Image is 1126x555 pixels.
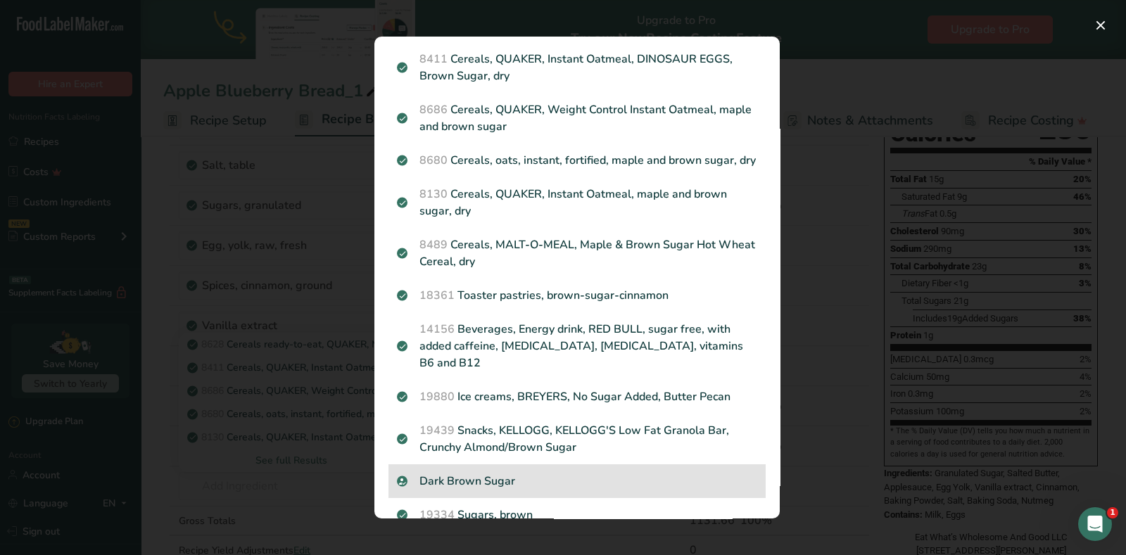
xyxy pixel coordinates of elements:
[397,236,757,270] p: Cereals, MALT-O-MEAL, Maple & Brown Sugar Hot Wheat Cereal, dry
[397,51,757,84] p: Cereals, QUAKER, Instant Oatmeal, DINOSAUR EGGS, Brown Sugar, dry
[397,101,757,135] p: Cereals, QUAKER, Weight Control Instant Oatmeal, maple and brown sugar
[419,153,448,168] span: 8680
[419,423,455,438] span: 19439
[419,321,455,337] span: 14156
[419,288,455,303] span: 18361
[397,152,757,169] p: Cereals, oats, instant, fortified, maple and brown sugar, dry
[397,321,757,371] p: Beverages, Energy drink, RED BULL, sugar free, with added caffeine, [MEDICAL_DATA], [MEDICAL_DATA...
[397,422,757,456] p: Snacks, KELLOGG, KELLOGG'S Low Fat Granola Bar, Crunchy Almond/Brown Sugar
[419,186,448,202] span: 8130
[419,507,455,523] span: 19334
[397,287,757,304] p: Toaster pastries, brown-sugar-cinnamon
[397,388,757,405] p: Ice creams, BREYERS, No Sugar Added, Butter Pecan
[419,102,448,117] span: 8686
[419,389,455,404] span: 19880
[419,237,448,253] span: 8489
[397,506,757,523] p: Sugars, brown
[397,473,757,490] p: Dark Brown Sugar
[397,186,757,219] p: Cereals, QUAKER, Instant Oatmeal, maple and brown sugar, dry
[419,51,448,67] span: 8411
[1078,507,1112,541] iframe: Intercom live chat
[1107,507,1118,518] span: 1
